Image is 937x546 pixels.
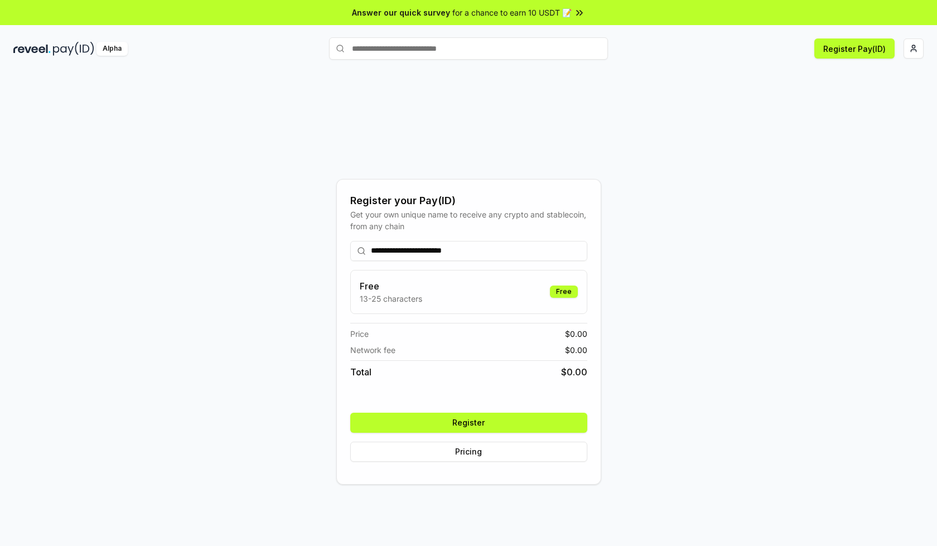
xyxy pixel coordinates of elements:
button: Register [350,413,587,433]
p: 13-25 characters [360,293,422,305]
button: Pricing [350,442,587,462]
img: pay_id [53,42,94,56]
span: $ 0.00 [565,344,587,356]
button: Register Pay(ID) [814,38,895,59]
span: $ 0.00 [561,365,587,379]
span: $ 0.00 [565,328,587,340]
span: Total [350,365,371,379]
h3: Free [360,279,422,293]
div: Get your own unique name to receive any crypto and stablecoin, from any chain [350,209,587,232]
span: Price [350,328,369,340]
span: for a chance to earn 10 USDT 📝 [452,7,572,18]
div: Register your Pay(ID) [350,193,587,209]
span: Network fee [350,344,395,356]
div: Free [550,286,578,298]
div: Alpha [96,42,128,56]
img: reveel_dark [13,42,51,56]
span: Answer our quick survey [352,7,450,18]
